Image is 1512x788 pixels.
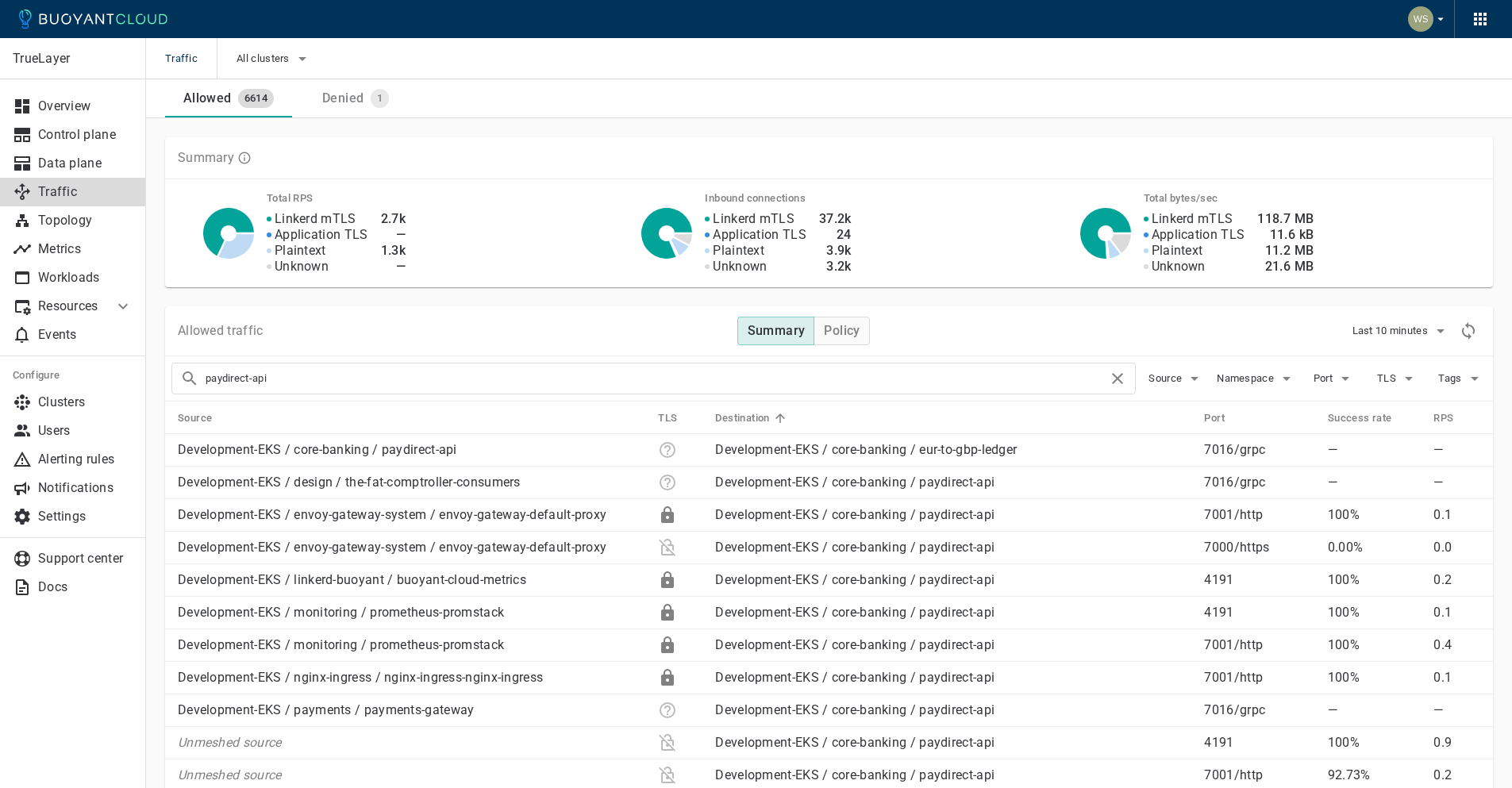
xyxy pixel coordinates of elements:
p: 7016 / grpc [1204,442,1314,458]
p: Clusters [38,394,133,410]
span: TLS [658,411,698,425]
a: Development-EKS / envoy-gateway-system / envoy-gateway-default-proxy [178,507,606,522]
p: Unknown [713,259,767,275]
p: Unmeshed source [178,767,645,783]
p: 0.2 [1433,767,1480,783]
p: 0.2 [1433,572,1480,588]
span: Success rate [1328,411,1413,425]
a: Development-EKS / core-banking / paydirect-api [715,572,995,587]
a: Development-EKS / linkerd-buoyant / buoyant-cloud-metrics [178,572,526,587]
h4: — [381,227,406,243]
p: Plaintext [713,243,764,259]
p: Docs [38,579,133,595]
p: Alerting rules [38,452,133,467]
h4: 3.9k [819,243,852,259]
p: 7001 / http [1204,670,1314,686]
a: Development-EKS / core-banking / paydirect-api [715,475,995,490]
p: 0.9 [1433,735,1480,751]
span: TLS [1377,372,1399,385]
svg: TLS data is compiled from traffic seen by Linkerd proxies. RPS and TCP bytes reflect both inbound... [237,151,252,165]
img: Weichung Shaw [1408,6,1433,32]
p: 100% [1328,572,1422,588]
p: 0.1 [1433,670,1480,686]
div: Unknown [658,473,677,492]
h5: RPS [1433,412,1453,425]
span: Namespace [1217,372,1277,385]
h4: 118.7 MB [1257,211,1314,227]
p: Notifications [38,480,133,496]
p: — [1328,475,1422,490]
p: Traffic [38,184,133,200]
p: Plaintext [1152,243,1203,259]
span: RPS [1433,411,1474,425]
div: Plaintext [658,538,677,557]
p: Unknown [1152,259,1206,275]
a: Development-EKS / core-banking / paydirect-api [715,735,995,750]
h4: Policy [824,323,860,339]
p: 4191 [1204,572,1314,588]
a: Development-EKS / core-banking / paydirect-api [715,767,995,782]
p: Unknown [275,259,329,275]
a: Development-EKS / payments / payments-gateway [178,702,475,717]
div: Plaintext [658,766,677,785]
p: Resources [38,298,101,314]
span: Traffic [165,38,217,79]
button: All clusters [237,47,312,71]
p: Events [38,327,133,343]
button: Tags [1436,367,1487,390]
button: Namespace [1217,367,1296,390]
h5: TLS [658,412,677,425]
p: — [1433,475,1480,490]
p: Support center [38,551,133,567]
h4: Summary [748,323,806,339]
button: Summary [737,317,815,345]
h4: 2.7k [381,211,406,227]
a: Denied1 [292,79,419,117]
div: Allowed [177,84,232,106]
p: Workloads [38,270,133,286]
span: 1 [371,92,389,105]
p: 0.1 [1433,507,1480,523]
h4: 1.3k [381,243,406,259]
span: Last 10 minutes [1352,325,1432,337]
span: Source [178,411,233,425]
div: Refresh metrics [1456,319,1480,343]
p: Linkerd mTLS [275,211,356,227]
h4: 3.2k [819,259,852,275]
p: Topology [38,213,133,229]
span: Port [1204,411,1245,425]
p: 0.1 [1433,605,1480,621]
h4: 11.2 MB [1257,243,1314,259]
input: Search [206,367,1108,390]
h5: Configure [13,369,133,382]
p: TrueLayer [13,51,132,67]
a: Development-EKS / monitoring / prometheus-promstack [178,605,504,620]
p: Linkerd mTLS [1152,211,1233,227]
p: Overview [38,98,133,114]
p: 92.73% [1328,767,1422,783]
p: 100% [1328,670,1422,686]
span: Destination [715,411,790,425]
p: 7001 / http [1204,637,1314,653]
p: Plaintext [275,243,326,259]
p: 7001 / http [1204,507,1314,523]
button: Port [1309,367,1360,390]
p: 7016 / grpc [1204,702,1314,718]
h4: 24 [819,227,852,243]
h4: 37.2k [819,211,852,227]
p: Data plane [38,156,133,171]
p: Settings [38,509,133,525]
a: Development-EKS / core-banking / eur-to-gbp-ledger [715,442,1017,457]
p: 0.00% [1328,540,1422,555]
button: Last 10 minutes [1352,319,1451,343]
p: 7000 / https [1204,540,1314,555]
p: 100% [1328,605,1422,621]
p: 100% [1328,735,1422,751]
a: Development-EKS / monitoring / prometheus-promstack [178,637,504,652]
div: Denied [316,84,364,106]
div: Plaintext [658,733,677,752]
p: 100% [1328,637,1422,653]
h5: Port [1204,412,1225,425]
p: Summary [178,150,234,166]
p: Application TLS [713,227,806,243]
